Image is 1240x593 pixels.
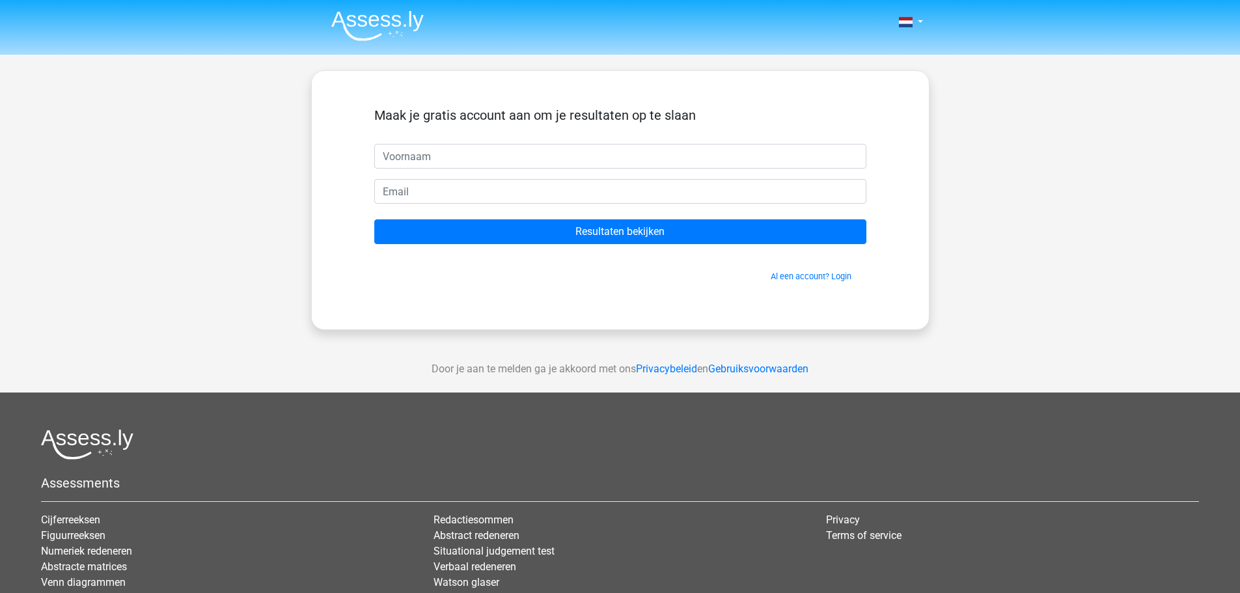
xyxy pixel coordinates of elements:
a: Verbaal redeneren [434,560,516,573]
a: Abstract redeneren [434,529,519,542]
input: Voornaam [374,144,866,169]
h5: Maak je gratis account aan om je resultaten op te slaan [374,107,866,123]
a: Watson glaser [434,576,499,588]
a: Situational judgement test [434,545,555,557]
input: Resultaten bekijken [374,219,866,244]
input: Email [374,179,866,204]
h5: Assessments [41,475,1199,491]
a: Cijferreeksen [41,514,100,526]
a: Gebruiksvoorwaarden [708,363,808,375]
a: Privacybeleid [636,363,697,375]
a: Terms of service [826,529,902,542]
a: Abstracte matrices [41,560,127,573]
img: Assessly [331,10,424,41]
a: Privacy [826,514,860,526]
a: Venn diagrammen [41,576,126,588]
a: Numeriek redeneren [41,545,132,557]
img: Assessly logo [41,429,133,460]
a: Figuurreeksen [41,529,105,542]
a: Redactiesommen [434,514,514,526]
a: Al een account? Login [771,271,851,281]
